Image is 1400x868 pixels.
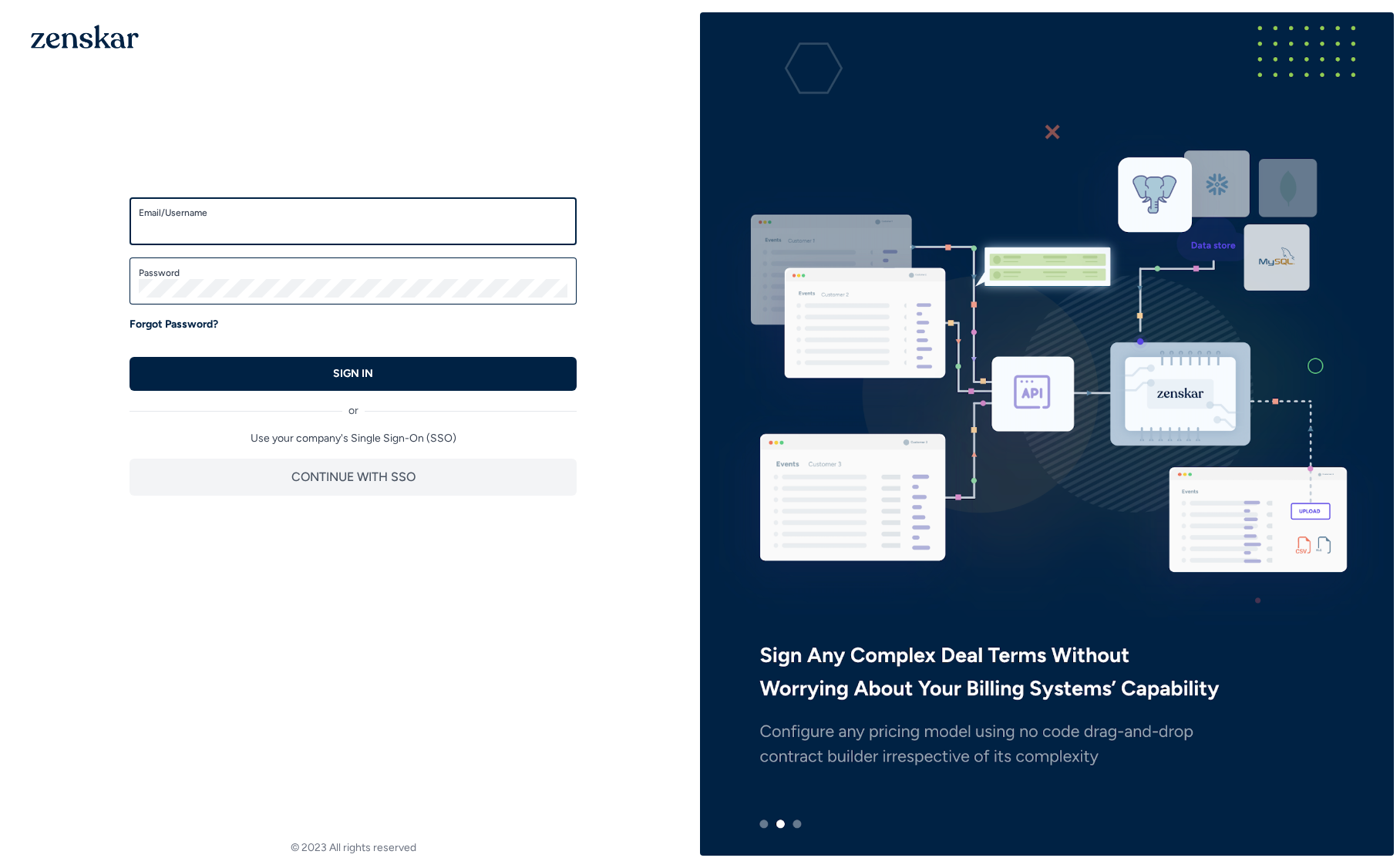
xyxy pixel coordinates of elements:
img: 1OGAJ2xQqyY4LXKgY66KYq0eOWRCkrZdAb3gUhuVAqdWPZE9SRJmCz+oDMSn4zDLXe31Ii730ItAGKgCKgCCgCikA4Av8PJUP... [31,25,139,49]
div: or [130,391,577,419]
label: Password [139,267,567,279]
footer: © 2023 All rights reserved [6,840,700,856]
label: Email/Username [139,207,567,219]
a: Forgot Password? [130,317,218,332]
p: SIGN IN [333,366,373,382]
button: SIGN IN [130,357,577,391]
button: CONTINUE WITH SSO [130,459,577,496]
p: Use your company's Single Sign-On (SSO) [130,431,577,446]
